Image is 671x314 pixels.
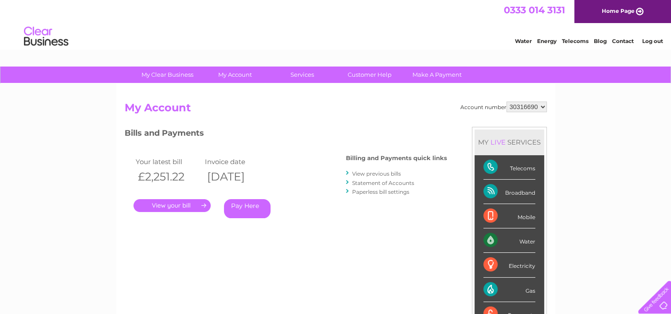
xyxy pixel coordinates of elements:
[537,38,557,44] a: Energy
[125,102,547,118] h2: My Account
[483,204,535,228] div: Mobile
[483,278,535,302] div: Gas
[483,228,535,253] div: Water
[483,253,535,277] div: Electricity
[504,4,565,16] a: 0333 014 3131
[224,199,271,218] a: Pay Here
[483,155,535,180] div: Telecoms
[400,67,474,83] a: Make A Payment
[352,188,409,195] a: Paperless bill settings
[352,180,414,186] a: Statement of Accounts
[489,138,507,146] div: LIVE
[642,38,663,44] a: Log out
[133,156,203,168] td: Your latest bill
[594,38,607,44] a: Blog
[475,130,544,155] div: MY SERVICES
[24,23,69,50] img: logo.png
[133,168,203,186] th: £2,251.22
[133,199,211,212] a: .
[203,156,272,168] td: Invoice date
[203,168,272,186] th: [DATE]
[333,67,406,83] a: Customer Help
[562,38,589,44] a: Telecoms
[346,155,447,161] h4: Billing and Payments quick links
[125,127,447,142] h3: Bills and Payments
[515,38,532,44] a: Water
[198,67,271,83] a: My Account
[352,170,401,177] a: View previous bills
[483,180,535,204] div: Broadband
[126,5,545,43] div: Clear Business is a trading name of Verastar Limited (registered in [GEOGRAPHIC_DATA] No. 3667643...
[612,38,634,44] a: Contact
[131,67,204,83] a: My Clear Business
[460,102,547,112] div: Account number
[266,67,339,83] a: Services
